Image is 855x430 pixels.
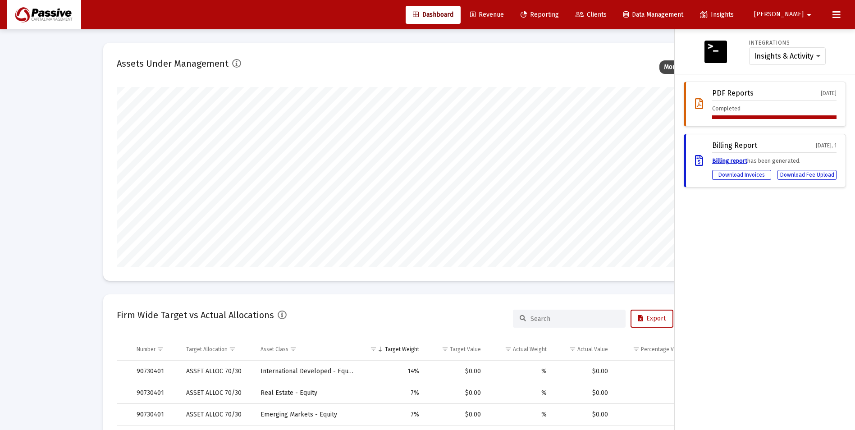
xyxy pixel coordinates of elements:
span: Insights [700,11,734,18]
span: Reporting [521,11,559,18]
span: [PERSON_NAME] [754,11,804,18]
a: Reporting [513,6,566,24]
mat-icon: arrow_drop_down [804,6,814,24]
span: Data Management [623,11,683,18]
a: Dashboard [406,6,461,24]
a: Clients [568,6,614,24]
a: Data Management [616,6,690,24]
button: [PERSON_NAME] [743,5,825,23]
a: Insights [693,6,741,24]
span: Dashboard [413,11,453,18]
span: Clients [576,11,607,18]
img: Dashboard [14,6,74,24]
span: Revenue [470,11,504,18]
a: Revenue [463,6,511,24]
